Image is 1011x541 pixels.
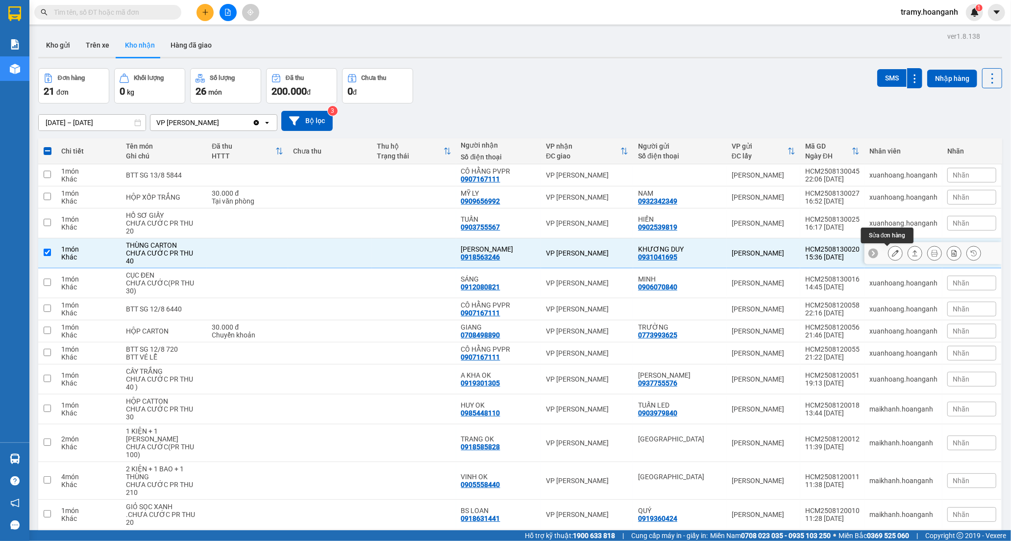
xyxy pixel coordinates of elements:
[927,70,977,87] button: Nhập hàng
[126,345,202,353] div: BTT SG 12/8 720
[732,305,795,313] div: [PERSON_NAME]
[212,323,283,331] div: 30.000 đ
[805,409,860,417] div: 13:44 [DATE]
[61,353,116,361] div: Khác
[869,279,937,287] div: xuanhoang.hoanganh
[362,75,387,81] div: Chưa thu
[212,331,283,339] div: Chuyển khoản
[805,331,860,339] div: 21:46 [DATE]
[126,367,202,375] div: CÂY TRẮNG
[732,327,795,335] div: [PERSON_NAME]
[202,9,209,16] span: plus
[461,309,500,317] div: 0907167111
[58,75,85,81] div: Đơn hàng
[39,115,146,130] input: Select a date range.
[741,532,831,540] strong: 0708 023 035 - 0935 103 250
[461,253,500,261] div: 0918563246
[732,279,795,287] div: [PERSON_NAME]
[970,8,979,17] img: icon-new-feature
[293,147,367,155] div: Chưa thu
[461,141,536,149] div: Người nhận
[953,375,969,383] span: Nhãn
[805,275,860,283] div: HCM2508130016
[638,215,722,223] div: HIỀN
[61,301,116,309] div: 1 món
[126,249,202,265] div: CHƯA CƯỚC PR THU 40
[461,443,500,451] div: 0918585828
[220,118,221,128] input: Selected VP Phan Rang.
[869,511,937,518] div: maikhanh.hoanganh
[61,401,116,409] div: 1 món
[263,119,271,127] svg: open
[838,530,909,541] span: Miền Bắc
[732,375,795,383] div: [PERSON_NAME]
[638,245,722,253] div: KHƯƠNG DUY
[212,142,275,150] div: Đã thu
[41,9,48,16] span: search
[638,275,722,283] div: MINH
[94,8,173,30] div: [PERSON_NAME]
[461,215,536,223] div: TUẤN
[38,33,78,57] button: Kho gửi
[61,245,116,253] div: 1 món
[638,371,722,379] div: HOÀNG HUY
[461,175,500,183] div: 0907167111
[78,33,117,57] button: Trên xe
[732,439,795,447] div: [PERSON_NAME]
[732,142,788,150] div: VP gửi
[61,345,116,353] div: 1 món
[461,197,500,205] div: 0909656992
[988,4,1005,21] button: caret-down
[126,503,202,511] div: GIỎ SỌC XANH
[546,477,628,485] div: VP [PERSON_NAME]
[61,435,116,443] div: 2 món
[805,323,860,331] div: HCM2508120056
[461,379,500,387] div: 0919301305
[461,371,536,379] div: A KHA OK
[281,111,333,131] button: Bộ lọc
[10,520,20,530] span: message
[953,279,969,287] span: Nhãn
[953,327,969,335] span: Nhãn
[8,6,21,21] img: logo-vxr
[710,530,831,541] span: Miền Nam
[61,331,116,339] div: Khác
[805,371,860,379] div: HCM2508120051
[546,439,628,447] div: VP [PERSON_NAME]
[732,171,795,179] div: [PERSON_NAME]
[953,305,969,313] span: Nhãn
[869,439,937,447] div: maikhanh.hoanganh
[546,405,628,413] div: VP [PERSON_NAME]
[61,189,116,197] div: 1 món
[953,439,969,447] span: Nhãn
[546,171,628,179] div: VP [PERSON_NAME]
[805,197,860,205] div: 16:52 [DATE]
[10,476,20,486] span: question-circle
[286,75,304,81] div: Đã thu
[61,253,116,261] div: Khác
[61,507,116,515] div: 1 món
[461,507,536,515] div: BS LOAN
[732,405,795,413] div: [PERSON_NAME]
[546,375,628,383] div: VP [PERSON_NAME]
[869,405,937,413] div: maikhanh.hoanganh
[953,171,969,179] span: Nhãn
[126,193,202,201] div: HỘP XỐP TRẮNG
[10,39,20,50] img: solution-icon
[44,85,54,97] span: 21
[190,68,261,103] button: Số lượng26món
[893,6,966,18] span: tramy.hoanganh
[210,75,235,81] div: Số lượng
[805,345,860,353] div: HCM2508120055
[638,401,722,409] div: TUẤN LED
[461,331,500,339] div: 0708498890
[638,515,677,522] div: 0919360424
[732,219,795,227] div: [PERSON_NAME]
[805,245,860,253] div: HCM2508130020
[805,223,860,231] div: 16:17 [DATE]
[869,375,937,383] div: xuanhoang.hoanganh
[546,152,620,160] div: ĐC giao
[805,379,860,387] div: 19:13 [DATE]
[732,152,788,160] div: ĐC lấy
[117,33,163,57] button: Kho nhận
